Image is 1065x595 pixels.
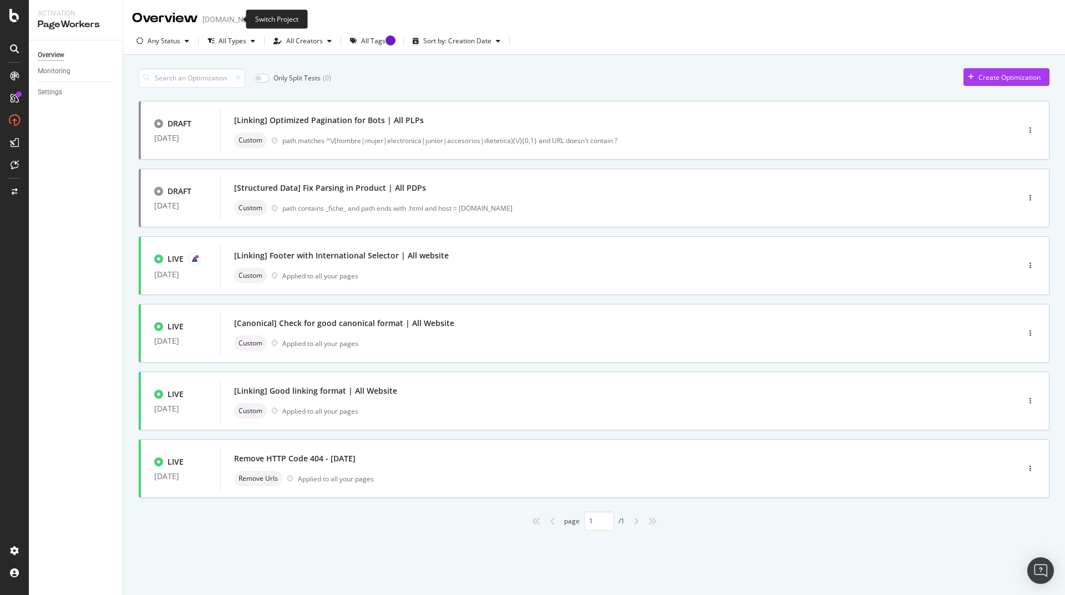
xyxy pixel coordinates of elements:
[154,134,207,143] div: [DATE]
[282,204,972,213] div: path contains _fiche_ and path ends with .html and host = [DOMAIN_NAME]
[298,474,374,484] div: Applied to all your pages
[132,32,194,50] button: Any Status
[978,73,1041,82] div: Create Optimization
[168,456,184,467] div: LIVE
[239,475,278,482] span: Remove Urls
[273,73,321,83] div: Only Split Tests
[234,250,449,261] div: [Linking] Footer with International Selector | All website
[154,472,207,481] div: [DATE]
[246,9,308,29] div: Switch Project
[168,118,191,129] div: DRAFT
[423,38,491,44] div: Sort by: Creation Date
[234,268,267,283] div: neutral label
[234,471,282,486] div: neutral label
[239,205,262,211] span: Custom
[629,512,643,530] div: angle-right
[154,201,207,210] div: [DATE]
[38,49,64,61] div: Overview
[346,32,399,50] button: All Tags
[203,32,260,50] button: All Types
[154,270,207,279] div: [DATE]
[282,406,358,416] div: Applied to all your pages
[963,68,1049,86] button: Create Optimization
[148,38,180,44] div: Any Status
[234,335,267,351] div: neutral label
[239,408,262,414] span: Custom
[269,32,336,50] button: All Creators
[38,87,62,98] div: Settings
[38,9,114,18] div: Activation
[234,115,424,126] div: [Linking] Optimized Pagination for Bots | All PLPs
[132,9,198,28] div: Overview
[38,87,115,98] a: Settings
[219,38,246,44] div: All Types
[234,385,397,396] div: [Linking] Good linking format | All Website
[154,404,207,413] div: [DATE]
[168,253,184,265] div: LIVE
[234,453,356,464] div: Remove HTTP Code 404 - [DATE]
[564,511,625,531] div: page / 1
[408,32,505,50] button: Sort by: Creation Date
[239,272,262,279] span: Custom
[234,318,454,329] div: [Canonical] Check for good canonical format | All Website
[545,512,560,530] div: angle-left
[282,339,358,348] div: Applied to all your pages
[361,38,386,44] div: All Tags
[528,512,545,530] div: angles-left
[168,321,184,332] div: LIVE
[139,68,245,88] input: Search an Optimization
[234,182,426,194] div: [Structured Data] Fix Parsing in Product | All PDPs
[239,340,262,347] span: Custom
[154,337,207,345] div: [DATE]
[38,65,70,77] div: Monitoring
[282,136,972,145] div: path matches ^\/(hombre|mujer|electronica|junior|accesorios|dietetica)(\/){0,1} and URL doesn't c...
[234,133,267,148] div: neutral label
[323,73,331,83] div: ( 0 )
[168,186,191,197] div: DRAFT
[38,65,115,77] a: Monitoring
[286,38,323,44] div: All Creators
[386,35,395,45] div: Tooltip anchor
[282,271,358,281] div: Applied to all your pages
[202,14,262,25] div: [DOMAIN_NAME]
[168,389,184,400] div: LIVE
[239,137,262,144] span: Custom
[1027,557,1054,584] div: Open Intercom Messenger
[234,403,267,419] div: neutral label
[38,18,114,31] div: PageWorkers
[643,512,661,530] div: angles-right
[38,49,115,61] a: Overview
[234,200,267,216] div: neutral label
